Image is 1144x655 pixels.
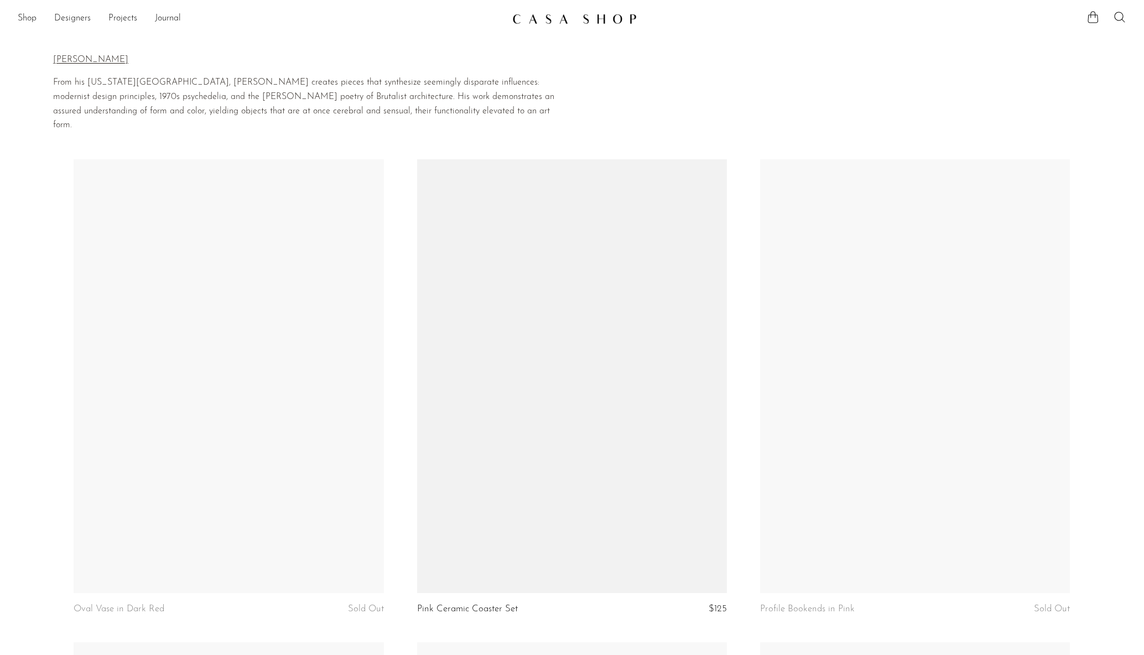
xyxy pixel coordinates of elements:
[709,604,727,614] span: $125
[108,12,137,26] a: Projects
[760,604,855,614] a: Profile Bookends in Pink
[18,12,37,26] a: Shop
[1034,604,1070,614] span: Sold Out
[18,9,503,28] ul: NEW HEADER MENU
[348,604,384,614] span: Sold Out
[54,12,91,26] a: Designers
[53,76,568,132] p: From his [US_STATE][GEOGRAPHIC_DATA], [PERSON_NAME] creates pieces that synthesize seemingly disp...
[417,604,518,614] a: Pink Ceramic Coaster Set
[74,604,164,614] a: Oval Vase in Dark Red
[53,53,568,67] p: [PERSON_NAME]
[18,9,503,28] nav: Desktop navigation
[155,12,181,26] a: Journal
